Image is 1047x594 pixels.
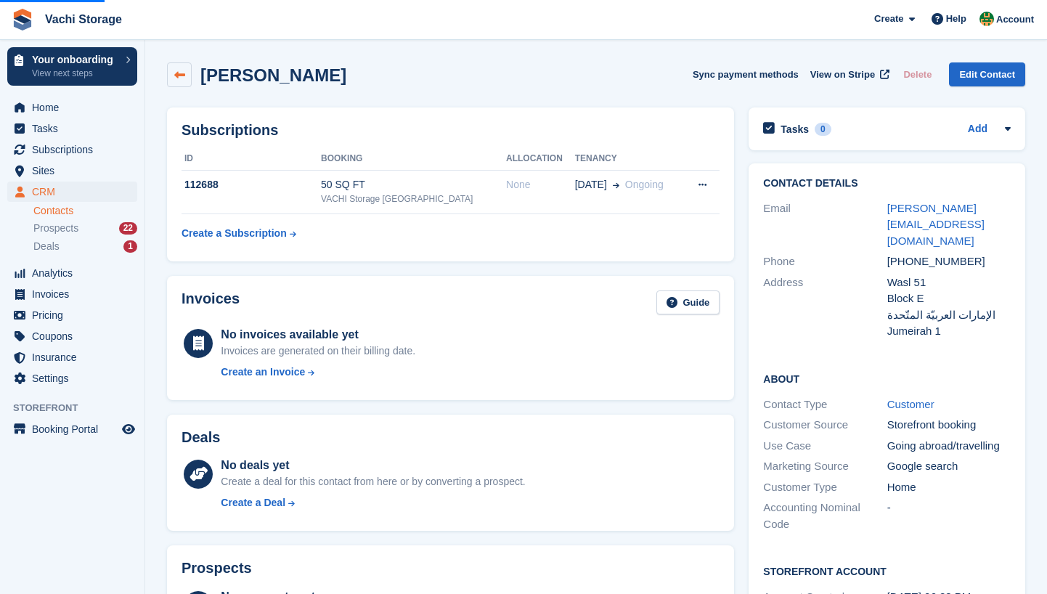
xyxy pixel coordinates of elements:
[32,419,119,439] span: Booking Portal
[123,240,137,253] div: 1
[321,177,506,192] div: 50 SQ FT
[804,62,892,86] a: View on Stripe
[32,182,119,202] span: CRM
[32,347,119,367] span: Insurance
[33,204,137,218] a: Contacts
[221,365,415,380] a: Create an Invoice
[7,284,137,304] a: menu
[996,12,1034,27] span: Account
[575,177,607,192] span: [DATE]
[13,401,144,415] span: Storefront
[221,495,285,510] div: Create a Deal
[182,429,220,446] h2: Deals
[119,222,137,235] div: 22
[763,438,887,455] div: Use Case
[763,253,887,270] div: Phone
[763,200,887,250] div: Email
[506,147,575,171] th: Allocation
[7,368,137,388] a: menu
[887,479,1011,496] div: Home
[763,371,1011,386] h2: About
[693,62,799,86] button: Sync payment methods
[32,118,119,139] span: Tasks
[32,67,118,80] p: View next steps
[763,274,887,340] div: Address
[887,323,1011,340] div: Jumeirah 1
[887,417,1011,434] div: Storefront booking
[887,458,1011,475] div: Google search
[32,326,119,346] span: Coupons
[221,326,415,343] div: No invoices available yet
[763,500,887,532] div: Accounting Nominal Code
[763,458,887,475] div: Marketing Source
[182,147,321,171] th: ID
[949,62,1025,86] a: Edit Contact
[781,123,809,136] h2: Tasks
[979,12,994,26] img: Anete
[625,179,664,190] span: Ongoing
[32,97,119,118] span: Home
[33,239,137,254] a: Deals 1
[7,419,137,439] a: menu
[182,122,720,139] h2: Subscriptions
[32,160,119,181] span: Sites
[200,65,346,85] h2: [PERSON_NAME]
[887,202,985,247] a: [PERSON_NAME][EMAIL_ADDRESS][DOMAIN_NAME]
[7,139,137,160] a: menu
[7,347,137,367] a: menu
[32,139,119,160] span: Subscriptions
[32,54,118,65] p: Your onboarding
[182,220,296,247] a: Create a Subscription
[887,438,1011,455] div: Going abroad/travelling
[221,495,525,510] a: Create a Deal
[321,192,506,206] div: VACHI Storage [GEOGRAPHIC_DATA]
[763,396,887,413] div: Contact Type
[33,221,137,236] a: Prospects 22
[815,123,831,136] div: 0
[221,365,305,380] div: Create an Invoice
[39,7,128,31] a: Vachi Storage
[182,560,252,577] h2: Prospects
[321,147,506,171] th: Booking
[33,240,60,253] span: Deals
[763,479,887,496] div: Customer Type
[887,253,1011,270] div: [PHONE_NUMBER]
[7,97,137,118] a: menu
[182,177,321,192] div: 112688
[575,147,683,171] th: Tenancy
[887,307,1011,324] div: الإمارات العربيّة المتّحدة
[656,290,720,314] a: Guide
[763,564,1011,578] h2: Storefront Account
[887,398,934,410] a: Customer
[887,500,1011,532] div: -
[887,290,1011,307] div: Block E
[897,62,937,86] button: Delete
[221,457,525,474] div: No deals yet
[32,305,119,325] span: Pricing
[7,47,137,86] a: Your onboarding View next steps
[32,263,119,283] span: Analytics
[506,177,575,192] div: None
[810,68,875,82] span: View on Stripe
[120,420,137,438] a: Preview store
[33,221,78,235] span: Prospects
[7,160,137,181] a: menu
[7,326,137,346] a: menu
[946,12,966,26] span: Help
[7,305,137,325] a: menu
[874,12,903,26] span: Create
[7,118,137,139] a: menu
[968,121,987,138] a: Add
[221,343,415,359] div: Invoices are generated on their billing date.
[182,226,287,241] div: Create a Subscription
[32,368,119,388] span: Settings
[763,417,887,434] div: Customer Source
[221,474,525,489] div: Create a deal for this contact from here or by converting a prospect.
[763,178,1011,190] h2: Contact Details
[7,182,137,202] a: menu
[7,263,137,283] a: menu
[12,9,33,30] img: stora-icon-8386f47178a22dfd0bd8f6a31ec36ba5ce8667c1dd55bd0f319d3a0aa187defe.svg
[182,290,240,314] h2: Invoices
[32,284,119,304] span: Invoices
[887,274,1011,291] div: Wasl 51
